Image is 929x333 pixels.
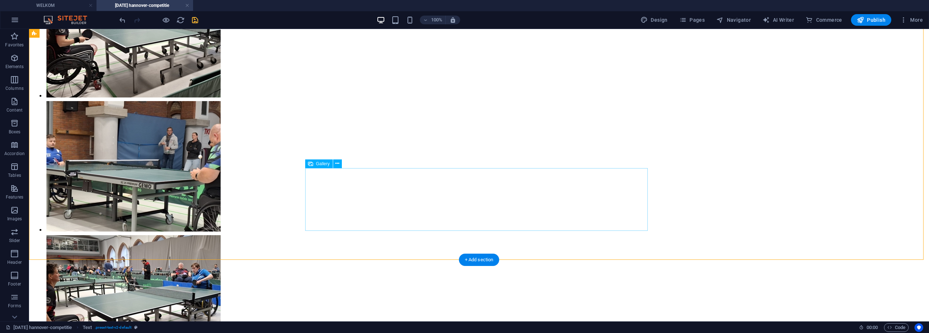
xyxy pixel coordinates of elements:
span: Publish [857,16,885,24]
i: Reload page [176,16,185,24]
h6: 100% [431,16,442,24]
h4: [DATE] hannover-competitie [97,1,193,9]
p: Elements [5,64,24,70]
span: AI Writer [762,16,794,24]
p: Slider [9,238,20,243]
p: Images [7,216,22,222]
button: AI Writer [760,14,797,26]
button: Publish [851,14,891,26]
button: Design [638,14,671,26]
i: Undo: Change gallery images (Ctrl+Z) [118,16,127,24]
p: Boxes [9,129,21,135]
i: This element is a customizable preset [134,325,138,329]
button: Code [884,323,909,332]
div: + Add section [459,254,499,266]
span: 00 00 [867,323,878,332]
h6: Session time [859,323,878,332]
span: Commerce [806,16,842,24]
button: save [191,16,199,24]
img: Editor Logo [42,16,96,24]
span: Click to select. Double-click to edit [83,323,92,332]
button: Click here to leave preview mode and continue editing [161,16,170,24]
span: Code [887,323,905,332]
i: Save (Ctrl+S) [191,16,199,24]
button: More [897,14,926,26]
button: Pages [676,14,708,26]
nav: breadcrumb [83,323,138,332]
p: Favorites [5,42,24,48]
button: undo [118,16,127,24]
button: Navigator [713,14,754,26]
span: Gallery [316,162,330,166]
p: Columns [5,86,24,91]
p: Accordion [4,151,25,157]
p: Content [7,107,22,113]
span: Design [641,16,668,24]
i: On resize automatically adjust zoom level to fit chosen device. [450,17,456,23]
button: Commerce [803,14,845,26]
span: Pages [679,16,705,24]
p: Features [6,194,23,200]
span: : [872,325,873,330]
span: . preset-text-v2-default [95,323,131,332]
button: Usercentrics [914,323,923,332]
span: Navigator [716,16,751,24]
button: 100% [420,16,446,24]
p: Header [7,259,22,265]
div: Design (Ctrl+Alt+Y) [638,14,671,26]
p: Footer [8,281,21,287]
span: More [900,16,923,24]
p: Tables [8,172,21,178]
a: Click to cancel selection. Double-click to open Pages [6,323,72,332]
button: reload [176,16,185,24]
p: Forms [8,303,21,309]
